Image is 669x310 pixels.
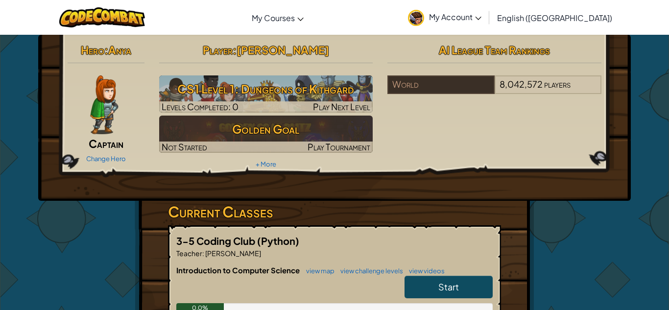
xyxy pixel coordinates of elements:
span: Teacher [176,249,202,258]
span: : [104,43,108,57]
a: My Account [403,2,486,33]
div: World [387,75,494,94]
img: Golden Goal [159,116,373,153]
h3: CS1 Level 1: Dungeons of Kithgard [159,78,373,100]
span: [PERSON_NAME] [237,43,329,57]
span: : [202,249,204,258]
img: CS1 Level 1: Dungeons of Kithgard [159,75,373,113]
a: view challenge levels [335,267,403,275]
a: My Courses [247,4,309,31]
span: English ([GEOGRAPHIC_DATA]) [497,13,612,23]
a: Play Next Level [159,75,373,113]
span: Play Next Level [313,101,370,112]
a: view videos [404,267,445,275]
span: Not Started [162,141,207,152]
a: English ([GEOGRAPHIC_DATA]) [492,4,617,31]
span: Hero [81,43,104,57]
a: + More [256,160,276,168]
span: Player [203,43,233,57]
span: Start [438,281,459,292]
img: CodeCombat logo [59,7,145,27]
span: My Courses [252,13,295,23]
span: Anya [108,43,131,57]
span: AI League Team Rankings [439,43,550,57]
h3: Current Classes [168,201,501,223]
span: Captain [89,137,123,150]
span: My Account [429,12,481,22]
span: 8,042,572 [500,78,543,90]
img: captain-pose.png [90,75,118,134]
span: (Python) [257,235,299,247]
span: Introduction to Computer Science [176,265,301,275]
h3: Golden Goal [159,118,373,140]
a: World8,042,572players [387,85,601,96]
span: Levels Completed: 0 [162,101,239,112]
img: avatar [408,10,424,26]
a: Change Hero [86,155,126,163]
a: Golden GoalNot StartedPlay Tournament [159,116,373,153]
span: [PERSON_NAME] [204,249,261,258]
span: 3-5 Coding Club [176,235,257,247]
a: view map [301,267,334,275]
span: : [233,43,237,57]
span: players [544,78,571,90]
span: Play Tournament [308,141,370,152]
